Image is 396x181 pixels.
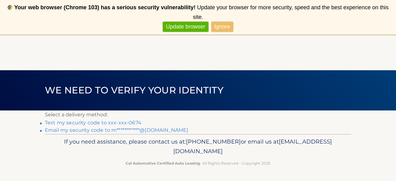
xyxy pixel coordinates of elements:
[45,110,351,119] p: Select a delivery method:
[211,22,233,32] a: Ignore
[186,138,241,145] span: [PHONE_NUMBER]
[163,22,208,32] a: Update browser
[14,4,196,11] b: Your web browser (Chrome 103) has a serious security vulnerability!
[126,161,200,166] strong: Cal Automotive Certified Auto Leasing
[45,120,141,126] a: Text my security code to xxx-xxx-0674
[49,160,347,166] p: - All Rights Reserved - Copyright 2025
[45,84,223,96] span: We need to verify your identity
[193,4,388,20] span: Update your browser for more security, speed and the best experience on this site.
[49,137,347,157] p: If you need assistance, please contact us at: or email us at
